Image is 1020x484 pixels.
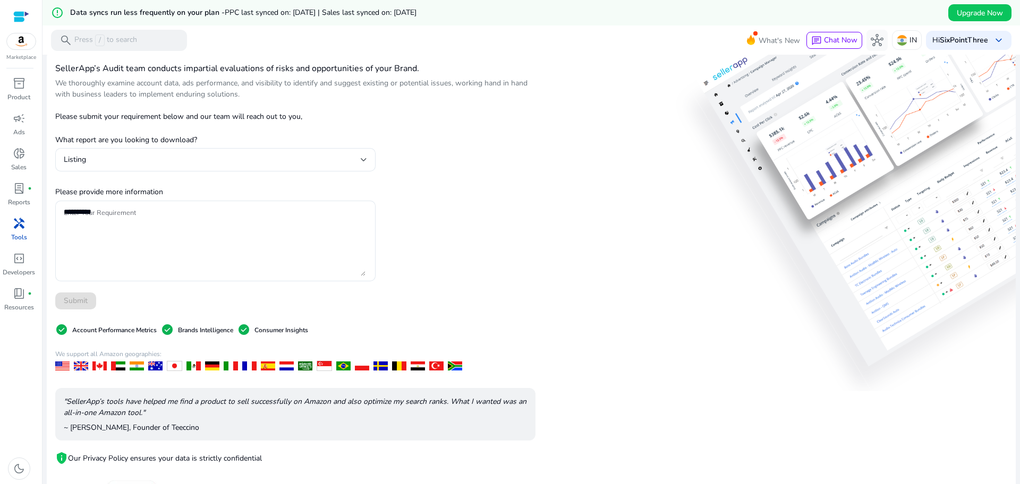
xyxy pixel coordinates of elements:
[55,186,376,197] p: Please provide more information
[4,302,34,312] p: Resources
[948,4,1011,21] button: Upgrade Now
[11,232,27,242] p: Tools
[55,111,376,122] p: Please submit your requirement below and our team will reach out to you,
[957,7,1003,19] span: Upgrade Now
[6,54,36,62] p: Marketplace
[64,422,527,433] p: ~ [PERSON_NAME], Founder of Teeccino
[13,77,25,90] span: inventory_2
[225,7,416,18] span: PPC last synced on: [DATE] | Sales last synced on: [DATE]
[64,396,527,418] p: "SellerApp’s tools have helped me find a product to sell successfully on Amazon and also optimize...
[932,37,988,44] p: Hi
[64,154,86,165] span: Listing
[55,323,68,336] span: check_circle
[940,35,988,45] b: SixPointThree
[13,182,25,195] span: lab_profile
[13,462,25,475] span: dark_mode
[13,252,25,265] span: code_blocks
[11,162,27,172] p: Sales
[59,34,72,47] span: search
[95,34,105,46] span: /
[3,267,35,277] p: Developers
[806,32,862,49] button: chatChat Now
[13,287,25,300] span: book_4
[759,31,800,50] span: What's New
[51,6,64,19] mat-icon: error_outline
[8,197,30,207] p: Reports
[161,323,174,336] span: check_circle
[811,36,822,46] span: chat
[237,323,250,336] span: check_circle
[55,77,535,100] p: We thoroughly examine account data, ads performance, and visibility to identify and suggest exist...
[72,325,157,335] p: Account Performance Metrics
[13,217,25,230] span: handyman
[871,34,883,47] span: hub
[897,35,907,46] img: in.svg
[13,127,25,137] p: Ads
[909,31,917,49] p: IN
[824,35,857,45] span: Chat Now
[68,453,262,464] p: Our Privacy Policy ensures your data is strictly confidential
[55,64,535,74] h4: SellerApp’s Audit team conducts impartial evaluations of risks and opportunities of your Brand.
[13,112,25,125] span: campaign
[178,325,233,335] p: Brands Intelligence
[28,291,32,296] span: fiber_manual_record
[7,92,30,102] p: Product
[70,8,416,18] h5: Data syncs run less frequently on your plan -
[74,34,137,46] p: Press to search
[992,34,1005,47] span: keyboard_arrow_down
[13,147,25,160] span: donut_small
[28,186,32,191] span: fiber_manual_record
[7,33,36,49] img: amazon.svg
[254,325,308,335] p: Consumer Insights
[55,349,535,359] p: We support all Amazon geographies:
[55,126,376,145] p: What report are you looking to download?
[55,452,68,464] mat-icon: privacy_tip
[866,30,888,51] button: hub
